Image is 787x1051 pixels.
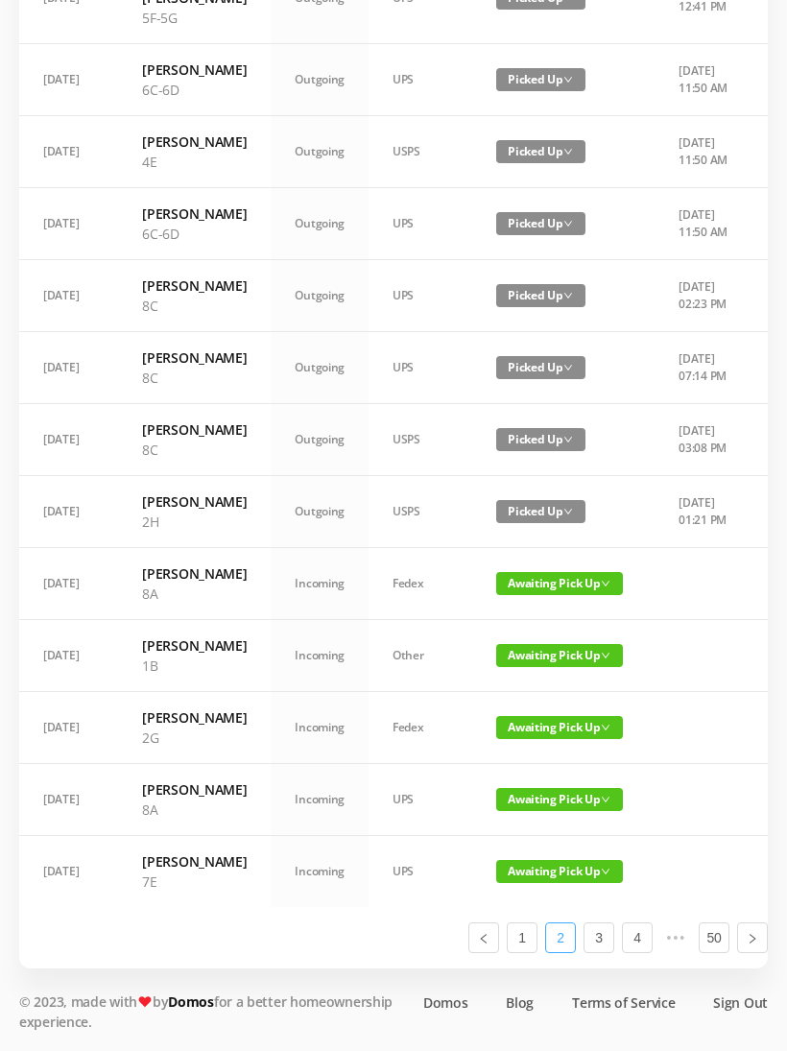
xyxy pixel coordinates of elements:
p: 2G [142,728,247,748]
td: USPS [369,116,472,188]
span: Awaiting Pick Up [496,716,623,739]
a: 2 [546,923,575,952]
td: UPS [369,260,472,332]
h6: [PERSON_NAME] [142,779,247,800]
p: 7E [142,872,247,892]
li: Next Page [737,922,768,953]
a: Blog [506,992,534,1013]
p: 5F-5G [142,8,247,28]
p: 8A [142,584,247,604]
td: [DATE] 11:50 AM [655,44,755,116]
span: ••• [660,922,691,953]
span: Picked Up [496,212,585,235]
td: UPS [369,764,472,836]
h6: [PERSON_NAME] [142,419,247,440]
h6: [PERSON_NAME] [142,491,247,512]
i: icon: right [747,933,758,944]
li: 2 [545,922,576,953]
span: Picked Up [496,68,585,91]
td: USPS [369,476,472,548]
td: Incoming [271,548,369,620]
p: 6C-6D [142,80,247,100]
td: [DATE] 07:14 PM [655,332,755,404]
p: © 2023, made with by for a better homeownership experience. [19,991,403,1032]
li: Previous Page [468,922,499,953]
h6: [PERSON_NAME] [142,347,247,368]
td: USPS [369,404,472,476]
p: 2H [142,512,247,532]
td: [DATE] [19,476,118,548]
span: Picked Up [496,140,585,163]
li: 4 [622,922,653,953]
li: 3 [584,922,614,953]
h6: [PERSON_NAME] [142,563,247,584]
i: icon: down [563,147,573,156]
td: [DATE] 11:50 AM [655,116,755,188]
td: Outgoing [271,476,369,548]
li: 50 [699,922,729,953]
td: Outgoing [271,116,369,188]
i: icon: down [601,651,610,660]
h6: [PERSON_NAME] [142,60,247,80]
span: Picked Up [496,428,585,451]
a: Domos [168,992,214,1011]
span: Picked Up [496,356,585,379]
a: Domos [423,992,468,1013]
td: [DATE] [19,548,118,620]
span: Awaiting Pick Up [496,860,623,883]
td: [DATE] [19,692,118,764]
p: 8A [142,800,247,820]
span: Awaiting Pick Up [496,788,623,811]
span: Awaiting Pick Up [496,644,623,667]
p: 6C-6D [142,224,247,244]
td: [DATE] [19,332,118,404]
i: icon: down [563,219,573,228]
td: Outgoing [271,404,369,476]
i: icon: down [601,867,610,876]
td: Other [369,620,472,692]
td: Fedex [369,692,472,764]
td: UPS [369,44,472,116]
h6: [PERSON_NAME] [142,131,247,152]
h6: [PERSON_NAME] [142,635,247,656]
i: icon: down [563,363,573,372]
td: UPS [369,332,472,404]
span: Awaiting Pick Up [496,572,623,595]
td: [DATE] [19,116,118,188]
td: [DATE] [19,404,118,476]
td: Incoming [271,764,369,836]
i: icon: left [478,933,489,944]
li: 1 [507,922,537,953]
td: [DATE] [19,620,118,692]
i: icon: down [563,435,573,444]
a: 50 [700,923,728,952]
i: icon: down [563,507,573,516]
li: Next 5 Pages [660,922,691,953]
i: icon: down [601,795,610,804]
td: Outgoing [271,44,369,116]
a: Terms of Service [572,992,675,1013]
p: 8C [142,296,247,316]
td: UPS [369,188,472,260]
td: Outgoing [271,260,369,332]
h6: [PERSON_NAME] [142,707,247,728]
td: UPS [369,836,472,907]
td: [DATE] [19,44,118,116]
p: 4E [142,152,247,172]
a: 1 [508,923,537,952]
td: Outgoing [271,332,369,404]
td: Incoming [271,620,369,692]
h6: [PERSON_NAME] [142,203,247,224]
p: 8C [142,440,247,460]
td: [DATE] [19,836,118,907]
td: [DATE] 01:21 PM [655,476,755,548]
h6: [PERSON_NAME] [142,275,247,296]
td: Incoming [271,692,369,764]
i: icon: down [601,579,610,588]
a: Sign Out [713,992,768,1013]
a: 4 [623,923,652,952]
span: Picked Up [496,500,585,523]
span: Picked Up [496,284,585,307]
td: Outgoing [271,188,369,260]
td: [DATE] [19,260,118,332]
